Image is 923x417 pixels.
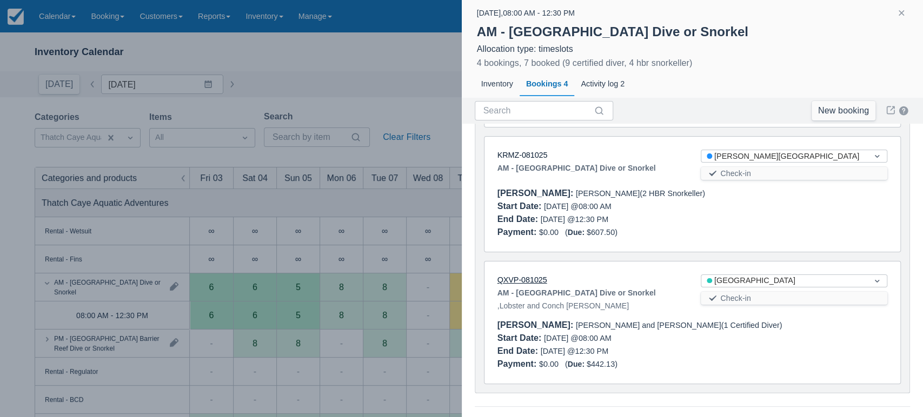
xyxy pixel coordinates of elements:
[565,360,617,368] span: ( $442.13 )
[497,275,547,284] a: QXVP-081025
[497,359,539,368] div: Payment :
[568,228,587,237] div: Due:
[520,72,575,97] div: Bookings 4
[477,57,693,70] div: 4 bookings, 7 booked (9 certified diver, 4 hbr snorkeller)
[497,333,544,342] div: Start Date :
[497,319,888,332] div: [PERSON_NAME] and [PERSON_NAME] (1 Certified Diver)
[497,189,576,198] div: [PERSON_NAME] :
[497,214,541,224] div: End Date :
[483,101,592,120] input: Search
[497,162,656,174] strong: AM - [GEOGRAPHIC_DATA] Dive or Snorkel
[475,72,520,97] div: Inventory
[497,201,544,211] div: Start Date :
[497,200,684,213] div: [DATE] @ 08:00 AM
[497,286,656,299] strong: AM - [GEOGRAPHIC_DATA] Dive or Snorkel
[497,332,684,345] div: [DATE] @ 08:00 AM
[497,227,539,237] div: Payment :
[574,72,631,97] div: Activity log 2
[497,345,684,358] div: [DATE] @ 12:30 PM
[497,226,888,239] div: $0.00
[497,346,541,355] div: End Date :
[497,358,888,371] div: $0.00
[872,151,882,162] span: Dropdown icon
[872,275,882,286] span: Dropdown icon
[812,101,875,120] a: New booking
[497,320,576,329] div: [PERSON_NAME] :
[497,213,684,226] div: [DATE] @ 12:30 PM
[477,24,748,39] strong: AM - [GEOGRAPHIC_DATA] Dive or Snorkel
[477,44,908,55] div: Allocation type: timeslots
[707,151,862,163] div: [PERSON_NAME][GEOGRAPHIC_DATA]
[701,292,887,305] button: Check-in
[707,275,862,287] div: [GEOGRAPHIC_DATA]
[568,360,587,368] div: Due:
[497,187,888,200] div: [PERSON_NAME] (2 HBR Snorkeller)
[497,286,684,312] div: , Lobster and Conch [PERSON_NAME]
[565,228,617,237] span: ( $607.50 )
[497,151,548,159] a: KRMZ-081025
[701,167,887,180] button: Check-in
[477,6,575,19] div: [DATE] , 08:00 AM - 12:30 PM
